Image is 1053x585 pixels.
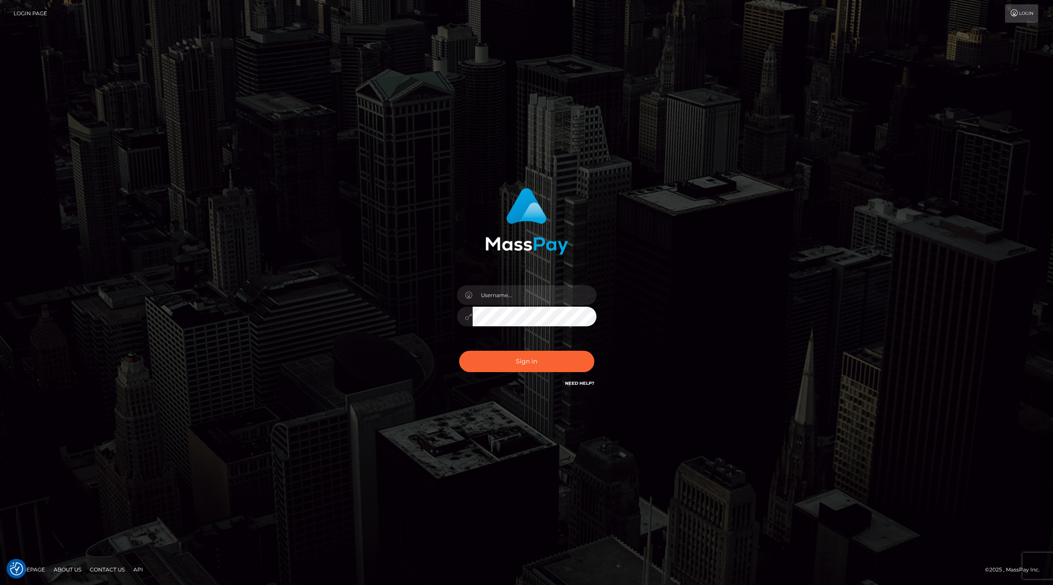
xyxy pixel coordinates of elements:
a: Need Help? [565,380,594,386]
a: API [130,563,147,576]
button: Sign in [459,351,594,372]
input: Username... [473,285,596,305]
a: Homepage [10,563,48,576]
img: MassPay Login [485,188,568,255]
button: Consent Preferences [10,562,23,575]
a: About Us [50,563,85,576]
div: © 2025 , MassPay Inc. [985,565,1046,575]
a: Contact Us [86,563,128,576]
a: Login Page [14,4,47,23]
a: Login [1005,4,1038,23]
img: Revisit consent button [10,562,23,575]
